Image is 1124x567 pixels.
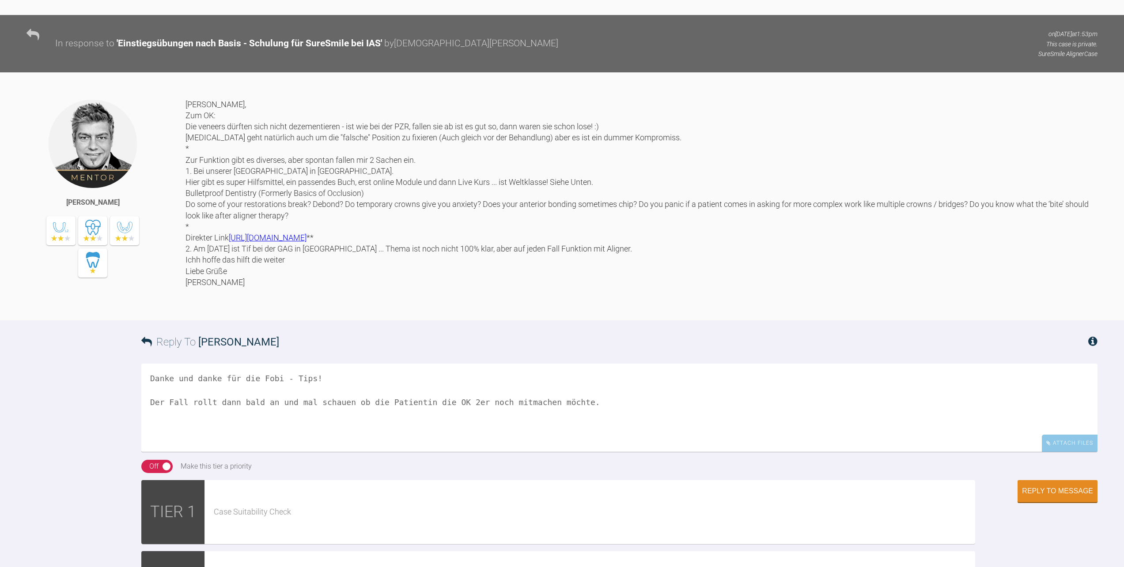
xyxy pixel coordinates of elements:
div: [PERSON_NAME], Zum OK: Die veneers dürften sich nicht dezementieren - ist wie bei der PZR, fallen... [185,99,1098,307]
p: SureSmile Aligner Case [1038,49,1098,59]
div: Attach Files [1042,435,1098,452]
span: [PERSON_NAME] [198,336,279,348]
div: Make this tier a priority [181,461,252,472]
button: Reply to Message [1018,480,1098,502]
div: ' Einstiegsübungen nach Basis - Schulung für SureSmile bei IAS ' [117,36,382,51]
a: [URL][DOMAIN_NAME] [229,233,307,242]
div: Reply to Message [1022,487,1093,495]
div: by [DEMOGRAPHIC_DATA][PERSON_NAME] [384,36,558,51]
div: [PERSON_NAME] [66,197,120,208]
textarea: Danke und danke für die Fobi - Tips! Der Fall rollt dann bald an und mal schauen ob die Patientin... [141,364,1098,452]
div: Off [149,461,159,472]
p: This case is private. [1038,39,1098,49]
div: In response to [55,36,114,51]
img: Jens Dr. Nolte [48,99,138,189]
div: Case Suitability Check [214,506,975,518]
p: on [DATE] at 1:53pm [1038,29,1098,39]
span: TIER 1 [150,499,196,525]
h3: Reply To [141,334,279,350]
